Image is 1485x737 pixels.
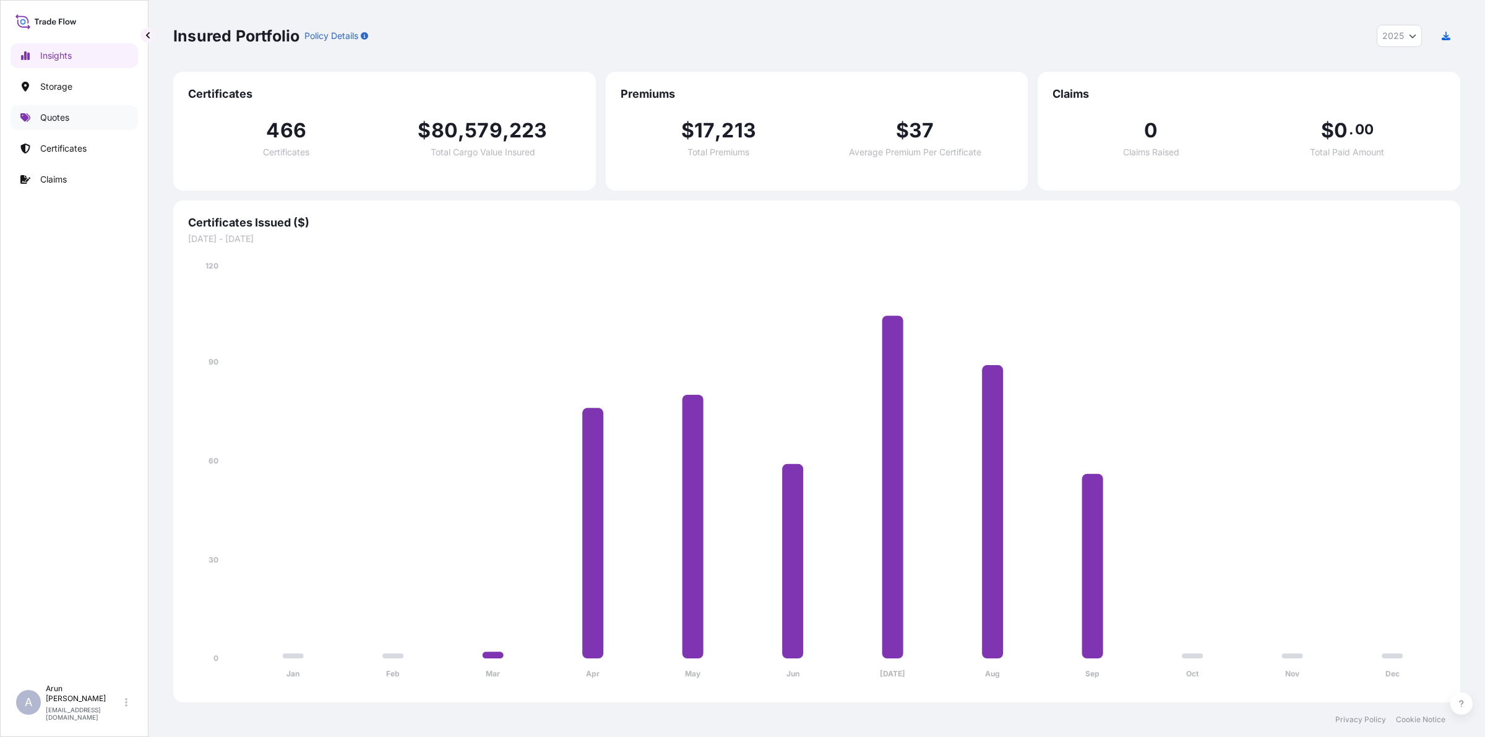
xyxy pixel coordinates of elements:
p: Insights [40,50,72,62]
tspan: 60 [209,456,218,465]
tspan: Feb [386,669,400,678]
span: Average Premium Per Certificate [849,148,981,157]
span: Claims Raised [1123,148,1179,157]
tspan: Dec [1385,669,1400,678]
span: Certificates [263,148,309,157]
span: , [502,121,509,140]
p: Quotes [40,111,69,124]
span: , [715,121,721,140]
a: Certificates [11,136,138,161]
a: Claims [11,167,138,192]
span: 0 [1334,121,1348,140]
span: 2025 [1382,30,1404,42]
span: Claims [1052,87,1445,101]
tspan: Oct [1186,669,1199,678]
tspan: 120 [205,261,218,270]
span: 80 [431,121,458,140]
button: Year Selector [1377,25,1422,47]
a: Cookie Notice [1396,715,1445,725]
span: $ [681,121,694,140]
span: 223 [509,121,548,140]
tspan: Apr [586,669,600,678]
span: $ [1321,121,1334,140]
span: [DATE] - [DATE] [188,233,1445,245]
span: 17 [694,121,715,140]
p: Policy Details [304,30,358,42]
a: Insights [11,43,138,68]
span: Premiums [621,87,1014,101]
tspan: May [685,669,701,678]
tspan: 90 [209,357,218,366]
span: 00 [1355,124,1374,134]
span: Certificates [188,87,581,101]
span: 579 [465,121,502,140]
span: Certificates Issued ($) [188,215,1445,230]
a: Privacy Policy [1335,715,1386,725]
span: $ [418,121,431,140]
tspan: 0 [213,653,218,663]
span: 213 [721,121,756,140]
p: Insured Portfolio [173,26,299,46]
p: Certificates [40,142,87,155]
tspan: Mar [486,669,500,678]
span: Total Cargo Value Insured [431,148,535,157]
span: A [25,696,32,709]
tspan: Nov [1285,669,1300,678]
p: Arun [PERSON_NAME] [46,684,123,704]
tspan: Jun [786,669,799,678]
span: 0 [1144,121,1158,140]
span: $ [896,121,909,140]
a: Quotes [11,105,138,130]
span: 37 [909,121,934,140]
p: Claims [40,173,67,186]
span: Total Paid Amount [1310,148,1384,157]
span: , [458,121,465,140]
span: 466 [266,121,306,140]
tspan: Aug [985,669,1000,678]
tspan: [DATE] [880,669,905,678]
p: Storage [40,80,72,93]
span: Total Premiums [687,148,749,157]
tspan: Sep [1085,669,1100,678]
tspan: Jan [286,669,299,678]
span: . [1349,124,1353,134]
tspan: 30 [209,555,218,564]
a: Storage [11,74,138,99]
p: [EMAIL_ADDRESS][DOMAIN_NAME] [46,706,123,721]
